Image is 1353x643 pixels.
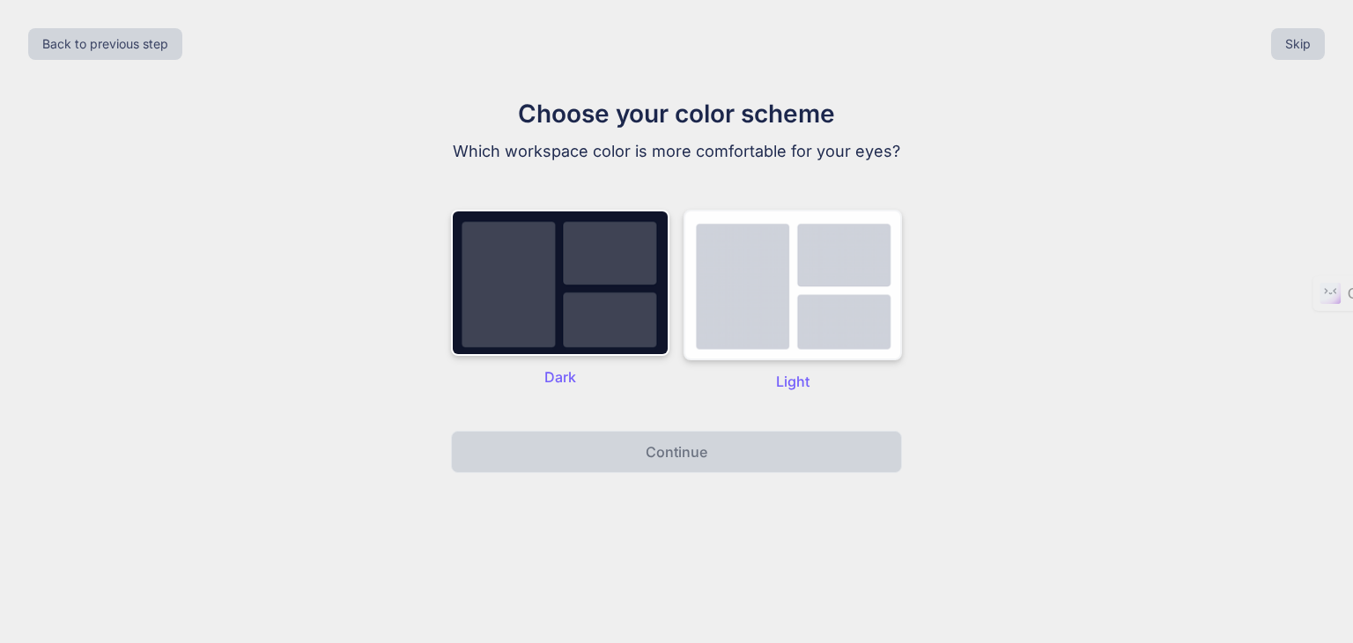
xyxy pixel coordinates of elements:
[451,366,669,388] p: Dark
[451,431,902,473] button: Continue
[1271,28,1325,60] button: Skip
[28,28,182,60] button: Back to previous step
[684,371,902,392] p: Light
[451,210,669,356] img: dark
[381,139,972,164] p: Which workspace color is more comfortable for your eyes?
[646,441,707,462] p: Continue
[684,210,902,360] img: dark
[381,95,972,132] h1: Choose your color scheme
